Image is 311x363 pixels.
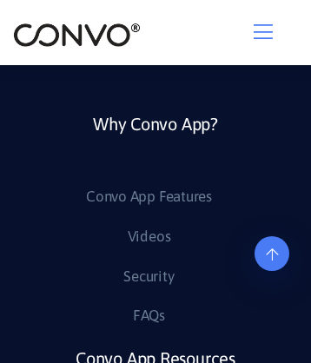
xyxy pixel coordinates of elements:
[128,223,171,251] a: Videos
[123,263,174,291] a: Security
[86,183,212,211] a: Convo App Features
[13,22,141,49] img: logo_2.png
[133,302,165,330] a: FAQs
[93,108,218,183] a: Why Convo App?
